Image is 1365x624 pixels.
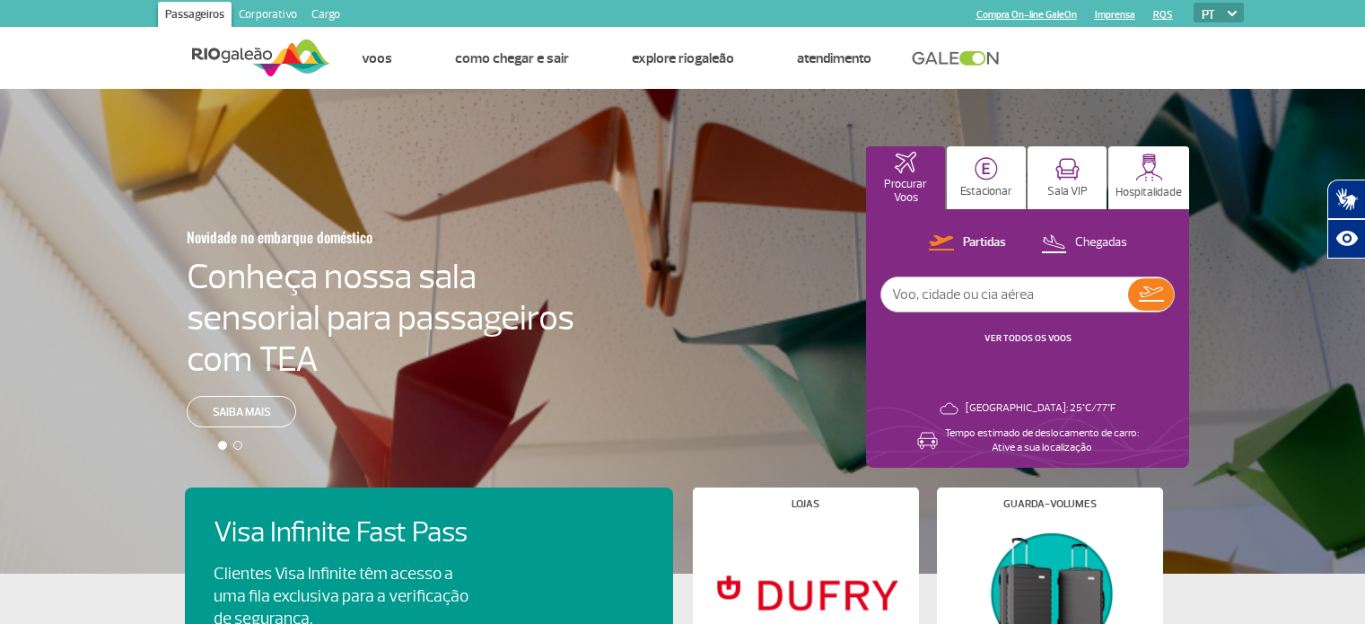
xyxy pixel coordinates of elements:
[455,49,569,67] a: Como chegar e sair
[1116,186,1182,199] p: Hospitalidade
[947,146,1026,209] button: Estacionar
[1075,234,1127,251] p: Chegadas
[875,178,936,205] p: Procurar Voos
[976,9,1077,21] a: Compra On-line GaleOn
[632,49,734,67] a: Explore RIOgaleão
[866,146,945,209] button: Procurar Voos
[187,218,486,256] h3: Novidade no embarque doméstico
[1036,232,1133,255] button: Chegadas
[304,2,347,31] a: Cargo
[187,396,296,427] a: Saiba mais
[1095,9,1135,21] a: Imprensa
[1003,499,1097,509] h4: Guarda-volumes
[1028,146,1107,209] button: Sala VIP
[187,256,574,380] h4: Conheça nossa sala sensorial para passageiros com TEA
[923,232,1011,255] button: Partidas
[1327,180,1365,219] button: Abrir tradutor de língua de sinais.
[1047,185,1088,198] p: Sala VIP
[1153,9,1173,21] a: RQS
[1327,180,1365,259] div: Plugin de acessibilidade da Hand Talk.
[979,331,1077,346] button: VER TODOS OS VOOS
[1327,219,1365,259] button: Abrir recursos assistivos.
[966,401,1116,416] p: [GEOGRAPHIC_DATA]: 25°C/77°F
[792,499,819,509] h4: Lojas
[362,49,392,67] a: Voos
[158,2,232,31] a: Passageiros
[881,277,1128,312] input: Voo, cidade ou cia aérea
[984,332,1072,344] a: VER TODOS OS VOOS
[945,426,1139,455] p: Tempo estimado de deslocamento de carro: Ative a sua localização
[895,152,916,173] img: airplaneHomeActive.svg
[797,49,871,67] a: Atendimento
[232,2,304,31] a: Corporativo
[214,516,499,549] h4: Visa Infinite Fast Pass
[1108,146,1189,209] button: Hospitalidade
[975,157,998,180] img: carParkingHome.svg
[960,185,1012,198] p: Estacionar
[1135,154,1163,181] img: hospitality.svg
[963,234,1006,251] p: Partidas
[1055,158,1080,180] img: vipRoom.svg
